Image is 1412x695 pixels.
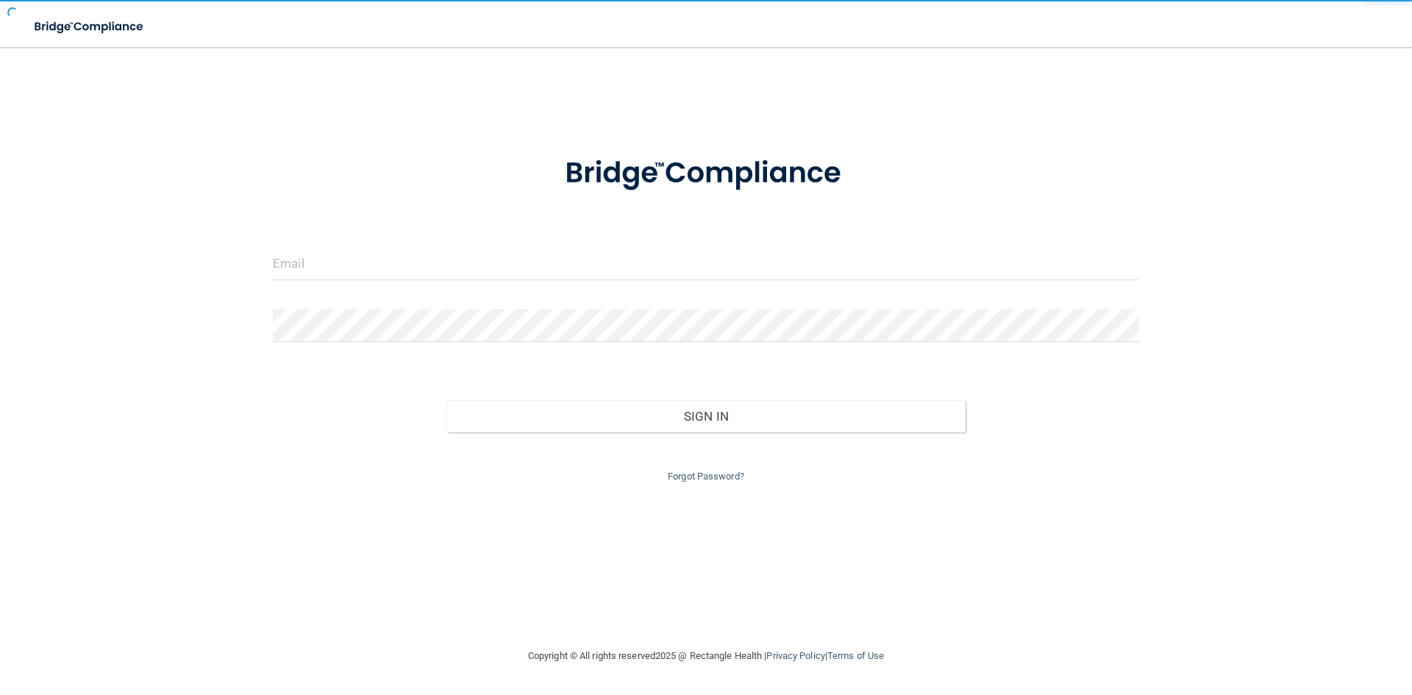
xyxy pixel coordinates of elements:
img: bridge_compliance_login_screen.278c3ca4.svg [22,12,157,42]
button: Sign In [446,400,966,432]
a: Privacy Policy [766,650,824,661]
a: Forgot Password? [668,471,744,482]
div: Copyright © All rights reserved 2025 @ Rectangle Health | | [438,632,974,680]
input: Email [273,247,1139,280]
img: bridge_compliance_login_screen.278c3ca4.svg [535,135,877,212]
a: Terms of Use [827,650,884,661]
